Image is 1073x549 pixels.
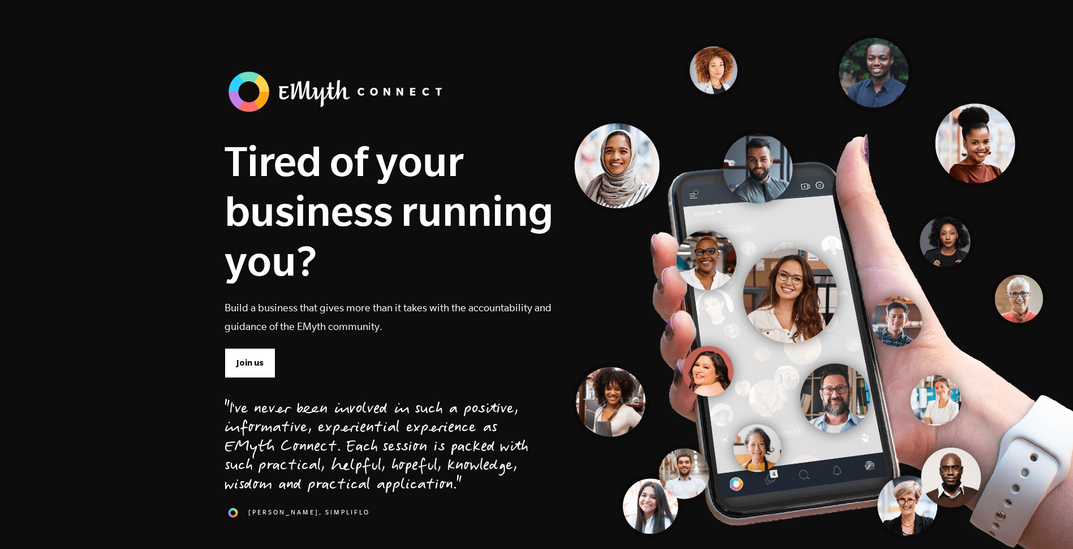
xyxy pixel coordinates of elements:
[225,298,554,336] p: Build a business that gives more than it takes with the accountability and guidance of the EMyth ...
[225,401,528,496] div: "I've never been involved in such a positive, informative, experiential experience as EMyth Conne...
[236,357,264,369] span: Join us
[225,136,554,285] h1: Tired of your business running you?
[225,504,242,521] img: 1
[1016,495,1073,549] iframe: Chat Widget
[225,348,275,378] a: Join us
[248,508,370,517] span: [PERSON_NAME], SimpliFlo
[225,68,451,115] img: banner_logo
